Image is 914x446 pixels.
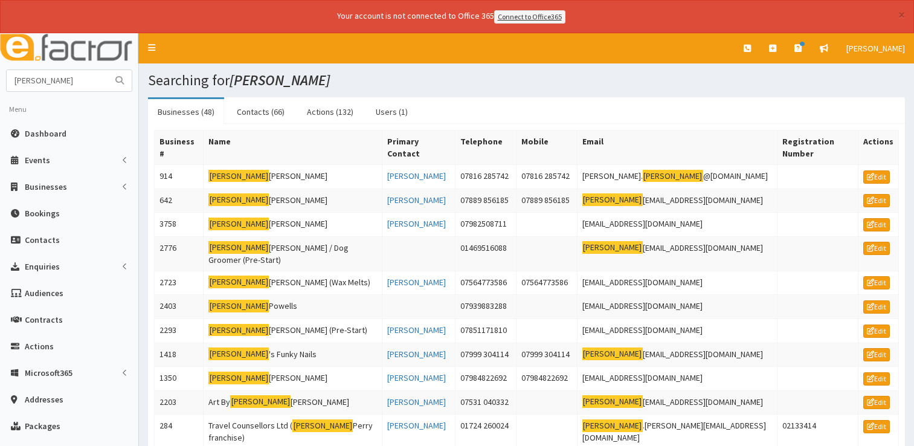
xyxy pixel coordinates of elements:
[455,318,516,343] td: 07851171810
[208,324,269,337] mark: [PERSON_NAME]
[863,348,890,361] a: Edit
[208,170,269,183] mark: [PERSON_NAME]
[227,99,294,124] a: Contacts (66)
[387,277,446,288] a: [PERSON_NAME]
[25,234,60,245] span: Contacts
[155,271,204,295] td: 2723
[863,218,890,231] a: Edit
[148,73,905,88] h1: Searching for
[25,394,63,405] span: Addresses
[204,189,382,213] td: [PERSON_NAME]
[382,130,455,164] th: Primary Contact
[204,236,382,271] td: [PERSON_NAME] / Dog Groomer (Pre-Start)
[494,10,565,24] a: Connect to Office365
[577,343,777,367] td: [EMAIL_ADDRESS][DOMAIN_NAME]
[387,420,446,431] a: [PERSON_NAME]
[155,367,204,391] td: 1350
[155,390,204,415] td: 2203
[863,194,890,207] a: Edit
[455,343,516,367] td: 07999 304114
[455,271,516,295] td: 07564773586
[516,367,577,391] td: 07984822692
[863,372,890,386] a: Edit
[25,181,67,192] span: Businesses
[516,189,577,213] td: 07889 856185
[387,218,446,229] a: [PERSON_NAME]
[863,396,890,409] a: Edit
[455,390,516,415] td: 07531 040332
[582,419,643,432] mark: [PERSON_NAME]
[297,99,363,124] a: Actions (132)
[777,130,858,164] th: Registration Number
[204,295,382,319] td: Powells
[155,213,204,237] td: 3758
[204,213,382,237] td: [PERSON_NAME]
[204,390,382,415] td: Art By [PERSON_NAME]
[898,8,905,21] button: ×
[208,372,269,384] mark: [PERSON_NAME]
[858,130,898,164] th: Actions
[7,70,108,91] input: Search...
[577,130,777,164] th: Email
[455,189,516,213] td: 07889 856185
[25,155,50,166] span: Events
[455,164,516,189] td: 07816 285742
[577,189,777,213] td: [EMAIL_ADDRESS][DOMAIN_NAME]
[516,271,577,295] td: 07564773586
[863,325,890,338] a: Edit
[25,314,63,325] span: Contracts
[455,236,516,271] td: 01469516088
[577,318,777,343] td: [EMAIL_ADDRESS][DOMAIN_NAME]
[208,241,269,254] mark: [PERSON_NAME]
[837,33,914,63] a: [PERSON_NAME]
[25,341,54,352] span: Actions
[292,419,353,432] mark: [PERSON_NAME]
[25,128,66,139] span: Dashboard
[155,189,204,213] td: 642
[148,99,224,124] a: Businesses (48)
[208,300,269,312] mark: [PERSON_NAME]
[577,236,777,271] td: [EMAIL_ADDRESS][DOMAIN_NAME]
[208,218,269,230] mark: [PERSON_NAME]
[582,241,643,254] mark: [PERSON_NAME]
[204,367,382,391] td: [PERSON_NAME]
[98,10,805,24] div: Your account is not connected to Office 365
[387,170,446,181] a: [PERSON_NAME]
[387,325,446,335] a: [PERSON_NAME]
[208,347,269,360] mark: [PERSON_NAME]
[455,367,516,391] td: 07984822692
[577,271,777,295] td: [EMAIL_ADDRESS][DOMAIN_NAME]
[582,347,643,360] mark: [PERSON_NAME]
[387,372,446,383] a: [PERSON_NAME]
[25,288,63,299] span: Audiences
[863,242,890,255] a: Edit
[25,421,60,431] span: Packages
[155,164,204,189] td: 914
[230,71,330,89] i: [PERSON_NAME]
[230,395,291,408] mark: [PERSON_NAME]
[863,276,890,289] a: Edit
[577,295,777,319] td: [EMAIL_ADDRESS][DOMAIN_NAME]
[155,343,204,367] td: 1418
[204,318,382,343] td: [PERSON_NAME] (Pre-Start)
[846,43,905,54] span: [PERSON_NAME]
[387,195,446,205] a: [PERSON_NAME]
[25,208,60,219] span: Bookings
[155,295,204,319] td: 2403
[577,390,777,415] td: [EMAIL_ADDRESS][DOMAIN_NAME]
[582,395,643,408] mark: [PERSON_NAME]
[204,271,382,295] td: [PERSON_NAME] (Wax Melts)
[387,396,446,407] a: [PERSON_NAME]
[577,164,777,189] td: [PERSON_NAME]. @[DOMAIN_NAME]
[25,367,72,378] span: Microsoft365
[516,164,577,189] td: 07816 285742
[516,343,577,367] td: 07999 304114
[204,130,382,164] th: Name
[155,130,204,164] th: Business #
[455,295,516,319] td: 07939883288
[155,236,204,271] td: 2776
[204,343,382,367] td: 's Funky Nails
[208,193,269,206] mark: [PERSON_NAME]
[387,349,446,360] a: [PERSON_NAME]
[155,318,204,343] td: 2293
